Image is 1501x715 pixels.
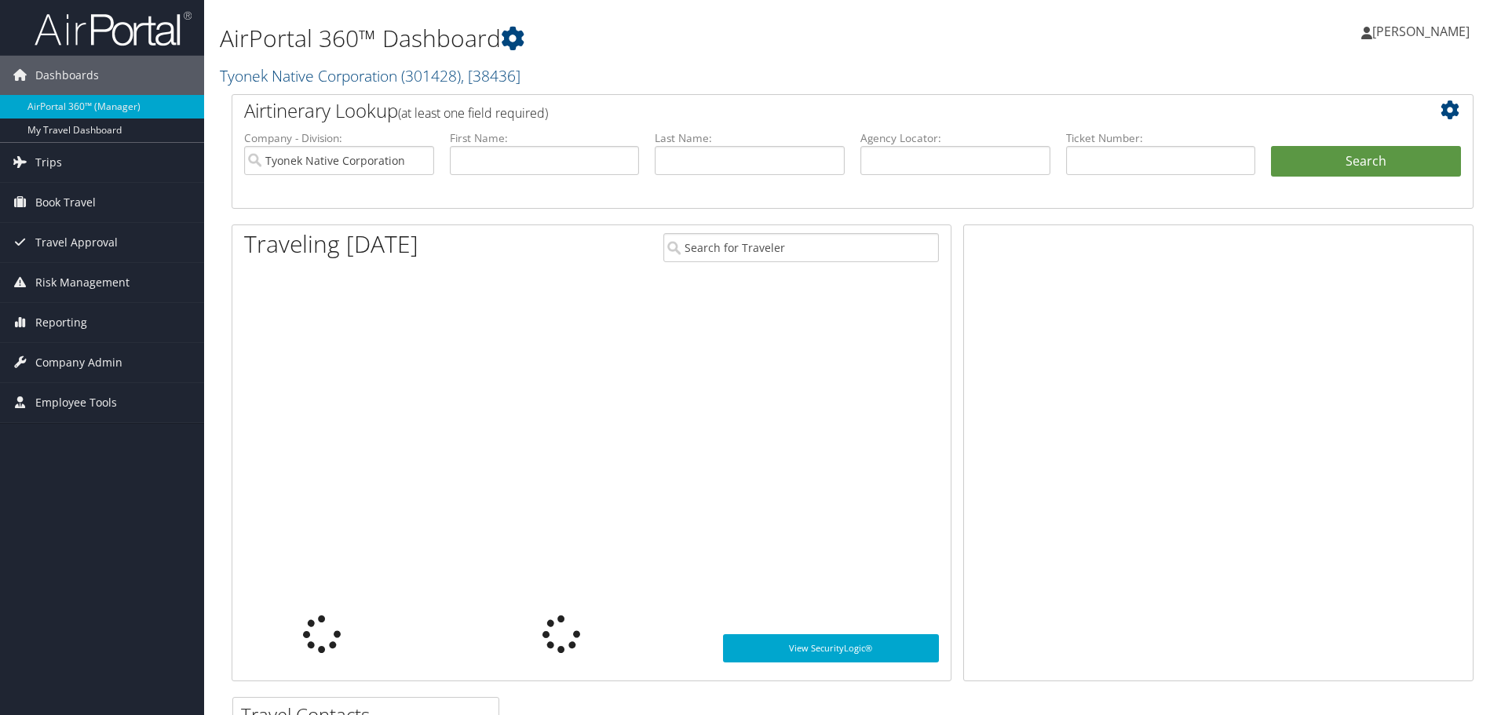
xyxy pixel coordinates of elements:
img: airportal-logo.png [35,10,192,47]
span: [PERSON_NAME] [1372,23,1470,40]
span: Travel Approval [35,223,118,262]
span: ( 301428 ) [401,65,461,86]
span: , [ 38436 ] [461,65,520,86]
label: Company - Division: [244,130,434,146]
label: Ticket Number: [1066,130,1256,146]
span: Company Admin [35,343,122,382]
h2: Airtinerary Lookup [244,97,1357,124]
span: Dashboards [35,56,99,95]
h1: AirPortal 360™ Dashboard [220,22,1064,55]
button: Search [1271,146,1461,177]
span: Book Travel [35,183,96,222]
a: [PERSON_NAME] [1361,8,1485,55]
a: Tyonek Native Corporation [220,65,520,86]
span: Reporting [35,303,87,342]
input: Search for Traveler [663,233,939,262]
label: Last Name: [655,130,845,146]
a: View SecurityLogic® [723,634,939,662]
label: First Name: [450,130,640,146]
span: Employee Tools [35,383,117,422]
span: Trips [35,143,62,182]
h1: Traveling [DATE] [244,228,418,261]
label: Agency Locator: [860,130,1050,146]
span: (at least one field required) [398,104,548,122]
span: Risk Management [35,263,130,302]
